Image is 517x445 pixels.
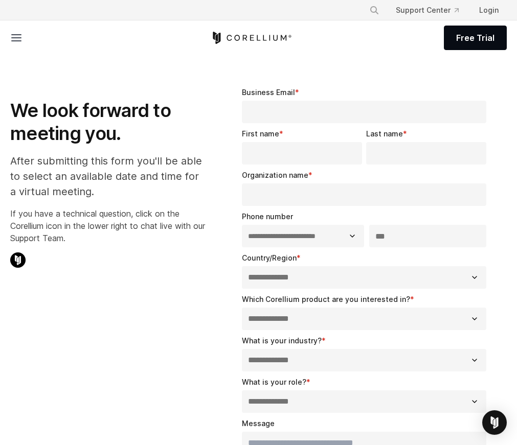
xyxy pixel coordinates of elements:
[361,1,507,19] div: Navigation Menu
[242,88,295,97] span: Business Email
[444,26,507,50] a: Free Trial
[365,1,384,19] button: Search
[388,1,467,19] a: Support Center
[242,253,297,262] span: Country/Region
[242,129,279,138] span: First name
[10,252,26,268] img: Corellium Chat Icon
[242,378,306,386] span: What is your role?
[471,1,507,19] a: Login
[482,410,507,435] div: Open Intercom Messenger
[242,171,308,179] span: Organization name
[242,212,293,221] span: Phone number
[242,419,275,428] span: Message
[10,153,205,199] p: After submitting this form you'll be able to select an available date and time for a virtual meet...
[366,129,403,138] span: Last name
[242,295,410,303] span: Which Corellium product are you interested in?
[10,99,205,145] h1: We look forward to meeting you.
[242,336,322,345] span: What is your industry?
[456,32,494,44] span: Free Trial
[10,207,205,244] p: If you have a technical question, click on the Corellium icon in the lower right to chat live wit...
[211,32,292,44] a: Corellium Home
